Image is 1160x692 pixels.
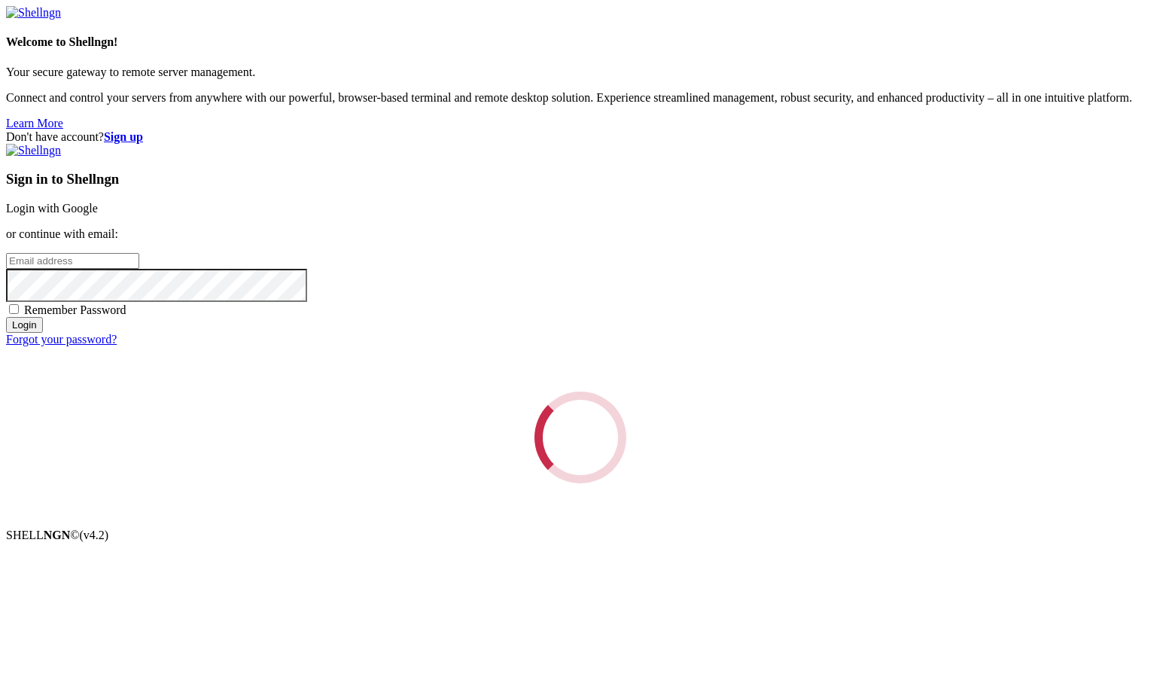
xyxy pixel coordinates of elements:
[6,6,61,20] img: Shellngn
[6,66,1154,79] p: Your secure gateway to remote server management.
[6,227,1154,241] p: or continue with email:
[6,529,108,541] span: SHELL ©
[104,130,143,143] a: Sign up
[24,303,126,316] span: Remember Password
[80,529,109,541] span: 4.2.0
[6,144,61,157] img: Shellngn
[6,130,1154,144] div: Don't have account?
[6,202,98,215] a: Login with Google
[6,317,43,333] input: Login
[6,171,1154,187] h3: Sign in to Shellngn
[6,117,63,130] a: Learn More
[6,91,1154,105] p: Connect and control your servers from anywhere with our powerful, browser-based terminal and remo...
[6,35,1154,49] h4: Welcome to Shellngn!
[6,333,117,346] a: Forgot your password?
[532,389,629,486] div: Loading...
[44,529,71,541] b: NGN
[9,304,19,314] input: Remember Password
[6,253,139,269] input: Email address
